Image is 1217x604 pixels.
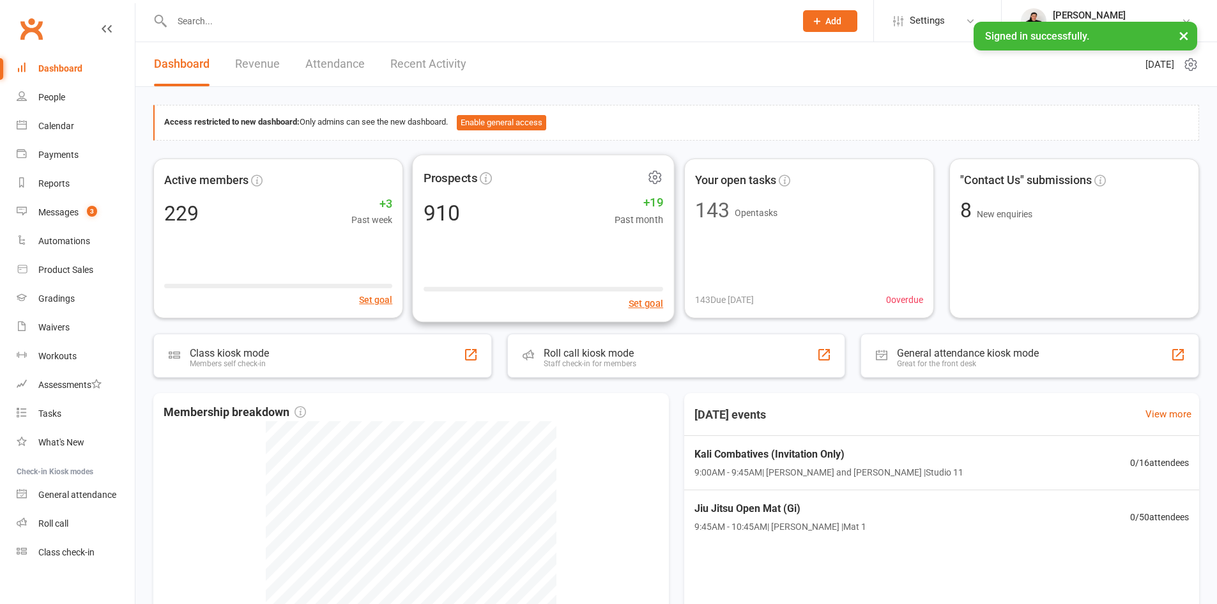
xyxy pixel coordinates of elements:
a: Payments [17,141,135,169]
span: +3 [351,195,392,213]
div: General attendance [38,490,116,500]
span: 143 Due [DATE] [695,293,754,307]
div: Staff check-in for members [544,359,636,368]
div: Payments [38,150,79,160]
span: 3 [87,206,97,217]
div: Gradings [38,293,75,304]
div: Great for the front desk [897,359,1039,368]
a: Gradings [17,284,135,313]
a: Attendance [305,42,365,86]
a: Assessments [17,371,135,399]
span: Open tasks [735,208,777,218]
div: Messages [38,207,79,217]
span: Past week [351,213,392,227]
a: People [17,83,135,112]
a: General attendance kiosk mode [17,481,135,509]
div: What's New [38,437,84,447]
div: 229 [164,203,199,224]
a: Roll call [17,509,135,538]
a: Waivers [17,313,135,342]
span: Active members [164,171,249,190]
div: Waivers [38,322,70,332]
strong: Access restricted to new dashboard: [164,117,300,127]
div: Automations [38,236,90,246]
div: Roll call kiosk mode [544,347,636,359]
a: Automations [17,227,135,256]
span: Signed in successfully. [985,30,1089,42]
a: Reports [17,169,135,198]
span: Kali Combatives (Invitation Only) [694,446,963,463]
span: 8 [960,198,977,222]
div: Members self check-in [190,359,269,368]
span: Add [825,16,841,26]
span: Your open tasks [695,171,776,190]
div: General attendance kiosk mode [897,347,1039,359]
span: 0 / 50 attendees [1130,510,1189,524]
div: 143 [695,200,730,221]
div: People [38,92,65,102]
button: Set goal [629,295,664,311]
div: Phoenix Training Centre PTY LTD [1053,21,1181,33]
div: [PERSON_NAME] [1053,10,1181,21]
span: 0 / 16 attendees [1130,456,1189,470]
a: What's New [17,428,135,457]
a: Recent Activity [390,42,466,86]
span: Prospects [424,168,477,187]
span: Membership breakdown [164,403,306,422]
div: Class check-in [38,547,95,557]
span: 9:00AM - 9:45AM | [PERSON_NAME] and [PERSON_NAME] | Studio 11 [694,465,963,479]
a: Clubworx [15,13,47,45]
span: "Contact Us" submissions [960,171,1092,190]
a: Revenue [235,42,280,86]
a: Class kiosk mode [17,538,135,567]
span: Jiu Jitsu Open Mat (Gi) [694,500,866,517]
div: Calendar [38,121,74,131]
span: +19 [615,192,664,212]
div: Assessments [38,380,102,390]
a: Calendar [17,112,135,141]
button: Enable general access [457,115,546,130]
a: Tasks [17,399,135,428]
a: Dashboard [17,54,135,83]
div: Dashboard [38,63,82,74]
h3: [DATE] events [684,403,776,426]
img: thumb_image1630818763.png [1021,8,1046,34]
a: Dashboard [154,42,210,86]
a: View more [1145,407,1191,422]
div: Workouts [38,351,77,361]
button: Set goal [359,293,392,307]
span: Settings [910,6,945,35]
div: Reports [38,178,70,189]
div: Only admins can see the new dashboard. [164,115,1189,130]
a: Messages 3 [17,198,135,227]
a: Workouts [17,342,135,371]
span: [DATE] [1145,57,1174,72]
div: Roll call [38,518,68,529]
span: 0 overdue [886,293,923,307]
div: Class kiosk mode [190,347,269,359]
button: × [1172,22,1195,49]
span: New enquiries [977,209,1032,219]
span: Past month [615,212,664,227]
button: Add [803,10,857,32]
div: Product Sales [38,265,93,275]
a: Product Sales [17,256,135,284]
div: 910 [424,201,460,223]
span: 9:45AM - 10:45AM | [PERSON_NAME] | Mat 1 [694,520,866,534]
div: Tasks [38,408,61,419]
input: Search... [168,12,786,30]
